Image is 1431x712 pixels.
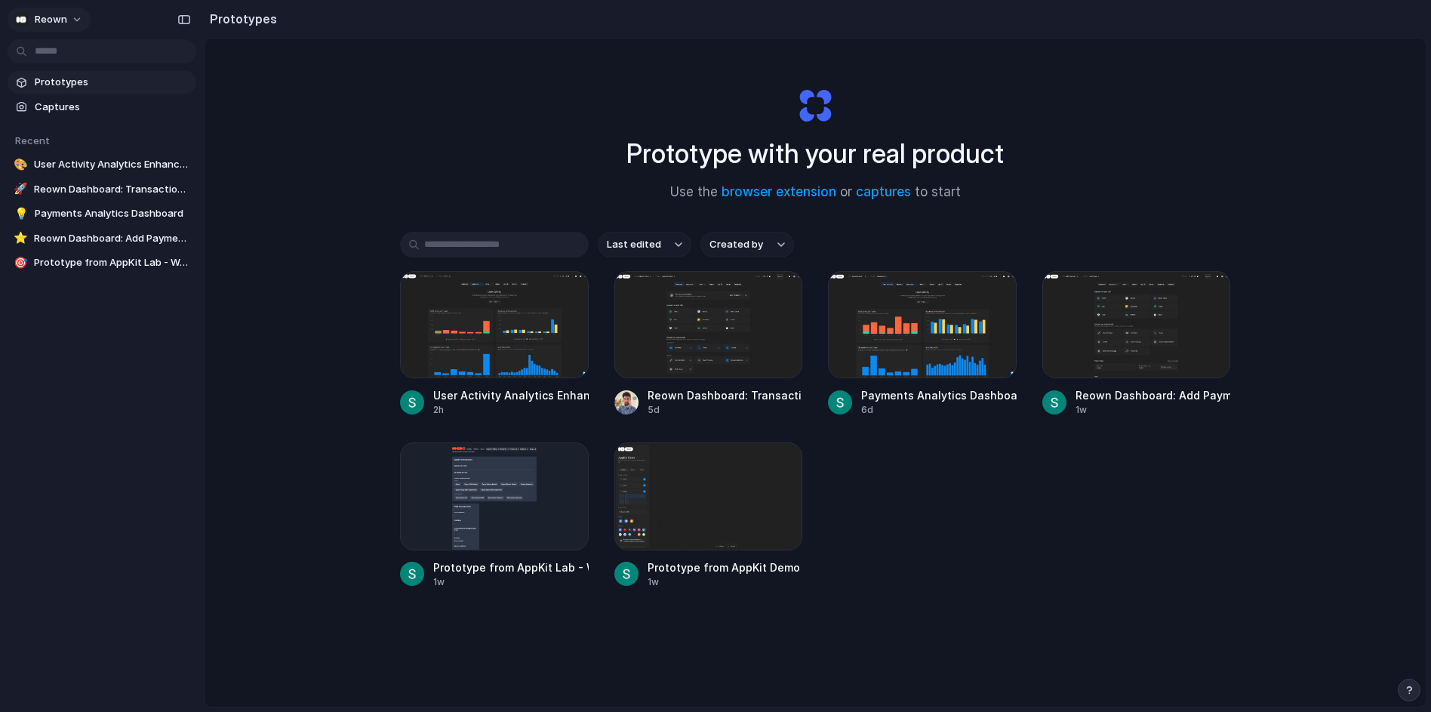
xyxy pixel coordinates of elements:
[433,575,589,589] div: 1w
[8,8,91,32] button: Reown
[14,255,28,270] div: 🎯
[8,153,196,176] a: 🎨User Activity Analytics Enhancements
[8,178,196,201] a: 🚀Reown Dashboard: Transactions & Features Organization
[861,403,1017,417] div: 6d
[34,182,190,197] span: Reown Dashboard: Transactions & Features Organization
[400,442,589,588] a: Prototype from AppKit Lab - Wagmi IntegrationPrototype from AppKit Lab - Wagmi Integration1w
[35,75,190,90] span: Prototypes
[648,559,800,575] div: Prototype from AppKit Demo
[670,183,961,202] span: Use the or to start
[8,71,196,94] a: Prototypes
[607,237,661,252] span: Last edited
[722,184,836,199] a: browser extension
[433,559,589,575] div: Prototype from AppKit Lab - Wagmi Integration
[204,10,277,28] h2: Prototypes
[433,387,589,403] div: User Activity Analytics Enhancements
[8,96,196,119] a: Captures
[1076,387,1231,403] div: Reown Dashboard: Add Payments Tab
[1042,271,1231,417] a: Reown Dashboard: Add Payments TabReown Dashboard: Add Payments Tab1w
[15,134,50,146] span: Recent
[828,271,1017,417] a: Payments Analytics DashboardPayments Analytics Dashboard6d
[400,271,589,417] a: User Activity Analytics EnhancementsUser Activity Analytics Enhancements2h
[34,255,190,270] span: Prototype from AppKit Lab - Wagmi Integration
[8,251,196,274] a: 🎯Prototype from AppKit Lab - Wagmi Integration
[1076,403,1231,417] div: 1w
[34,231,190,246] span: Reown Dashboard: Add Payments Tab
[14,182,28,197] div: 🚀
[8,202,196,225] a: 💡Payments Analytics Dashboard
[35,100,190,115] span: Captures
[433,403,589,417] div: 2h
[648,575,800,589] div: 1w
[861,387,1017,403] div: Payments Analytics Dashboard
[856,184,911,199] a: captures
[34,157,190,172] span: User Activity Analytics Enhancements
[14,157,28,172] div: 🎨
[14,231,28,246] div: ⭐
[648,387,803,403] div: Reown Dashboard: Transactions & Features Organization
[700,232,794,257] button: Created by
[35,12,67,27] span: Reown
[8,227,196,250] a: ⭐Reown Dashboard: Add Payments Tab
[709,237,763,252] span: Created by
[35,206,190,221] span: Payments Analytics Dashboard
[648,403,803,417] div: 5d
[614,442,803,588] a: Prototype from AppKit DemoPrototype from AppKit Demo1w
[614,271,803,417] a: Reown Dashboard: Transactions & Features OrganizationReown Dashboard: Transactions & Features Org...
[14,206,29,221] div: 💡
[626,134,1004,174] h1: Prototype with your real product
[598,232,691,257] button: Last edited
